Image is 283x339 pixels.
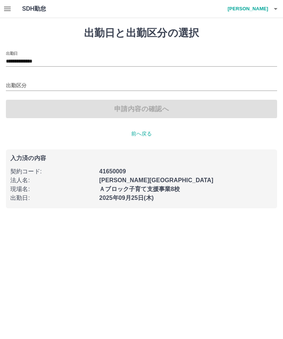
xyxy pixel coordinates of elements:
[10,185,95,194] p: 現場名 :
[10,176,95,185] p: 法人名 :
[10,167,95,176] p: 契約コード :
[6,130,277,138] p: 前へ戻る
[6,27,277,39] h1: 出勤日と出勤区分の選択
[99,168,126,174] b: 41650009
[99,195,154,201] b: 2025年09月25日(木)
[99,186,180,192] b: Ａブロック子育て支援事業8校
[10,155,273,161] p: 入力済の内容
[10,194,95,202] p: 出勤日 :
[99,177,213,183] b: [PERSON_NAME][GEOGRAPHIC_DATA]
[6,50,18,56] label: 出勤日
